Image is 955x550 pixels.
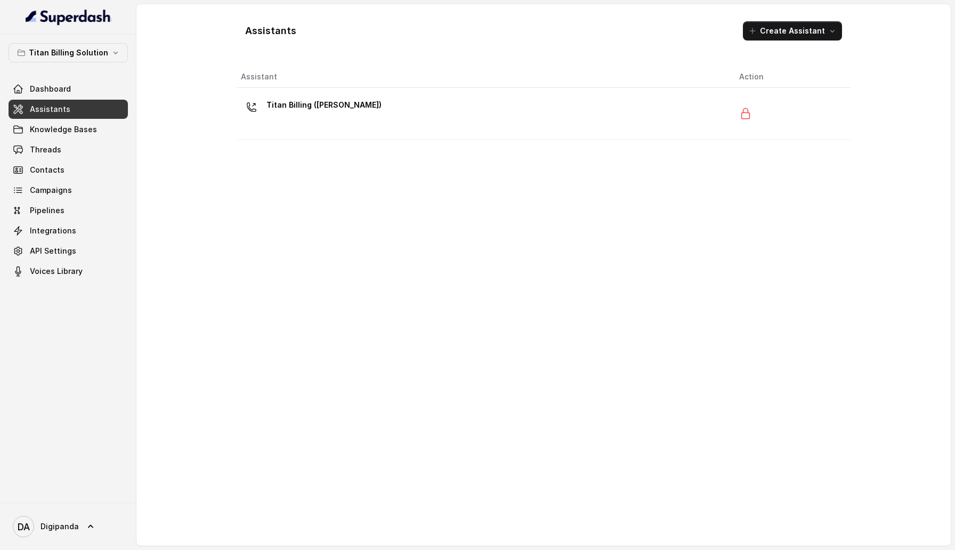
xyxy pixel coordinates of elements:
button: Create Assistant [743,21,842,41]
img: light.svg [26,9,111,26]
span: Pipelines [30,205,64,216]
button: Titan Billing Solution [9,43,128,62]
a: API Settings [9,241,128,261]
span: Digipanda [41,521,79,532]
span: API Settings [30,246,76,256]
span: Integrations [30,225,76,236]
a: Dashboard [9,79,128,99]
text: DA [18,521,30,532]
h1: Assistants [245,22,296,39]
a: Pipelines [9,201,128,220]
th: Action [731,66,851,88]
p: Titan Billing Solution [29,46,108,59]
a: Voices Library [9,262,128,281]
th: Assistant [237,66,731,88]
a: Campaigns [9,181,128,200]
a: Contacts [9,160,128,180]
span: Threads [30,144,61,155]
span: Campaigns [30,185,72,196]
p: Titan Billing ([PERSON_NAME]) [266,96,382,114]
span: Assistants [30,104,70,115]
a: Knowledge Bases [9,120,128,139]
a: Integrations [9,221,128,240]
span: Contacts [30,165,64,175]
span: Knowledge Bases [30,124,97,135]
a: Digipanda [9,512,128,541]
a: Assistants [9,100,128,119]
span: Dashboard [30,84,71,94]
a: Threads [9,140,128,159]
span: Voices Library [30,266,83,277]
